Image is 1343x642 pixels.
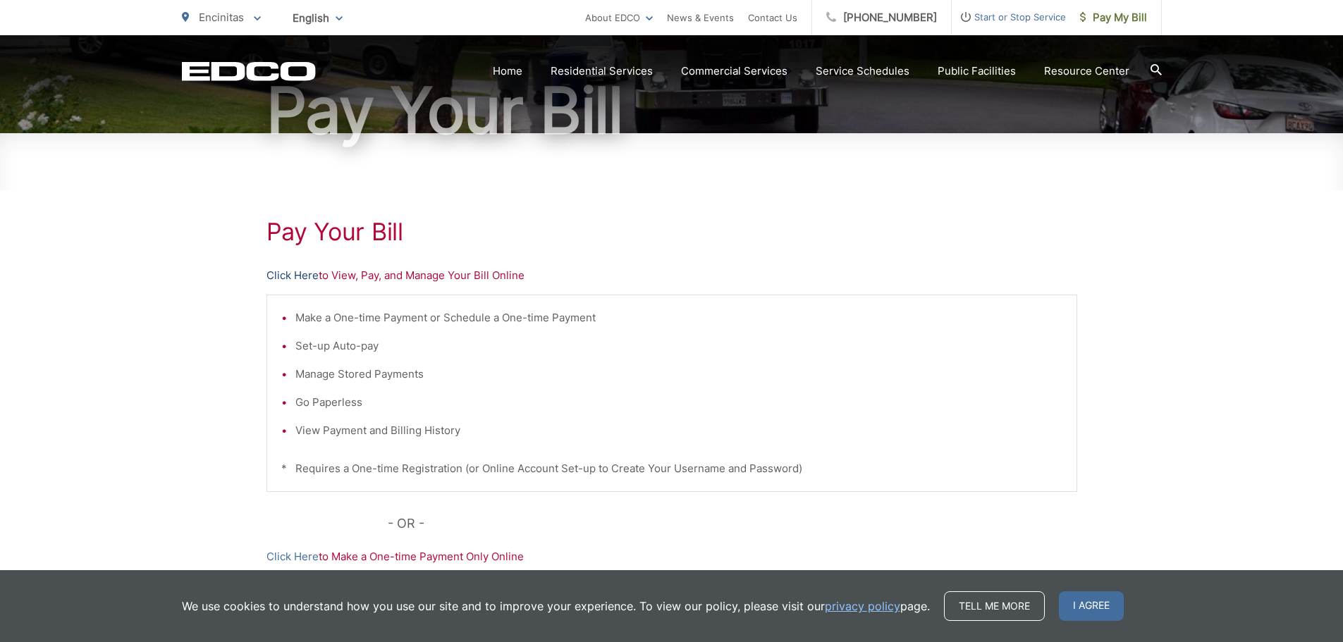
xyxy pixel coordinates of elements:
[825,598,900,615] a: privacy policy
[295,338,1062,354] li: Set-up Auto-pay
[266,267,319,284] a: Click Here
[182,61,316,81] a: EDCD logo. Return to the homepage.
[295,366,1062,383] li: Manage Stored Payments
[295,422,1062,439] li: View Payment and Billing History
[944,591,1045,621] a: Tell me more
[182,75,1162,146] h1: Pay Your Bill
[266,548,319,565] a: Click Here
[938,63,1016,80] a: Public Facilities
[493,63,522,80] a: Home
[282,6,353,30] span: English
[388,513,1077,534] p: - OR -
[199,11,244,24] span: Encinitas
[281,460,1062,477] p: * Requires a One-time Registration (or Online Account Set-up to Create Your Username and Password)
[295,309,1062,326] li: Make a One-time Payment or Schedule a One-time Payment
[1044,63,1129,80] a: Resource Center
[816,63,909,80] a: Service Schedules
[1080,9,1147,26] span: Pay My Bill
[748,9,797,26] a: Contact Us
[585,9,653,26] a: About EDCO
[266,218,1077,246] h1: Pay Your Bill
[681,63,787,80] a: Commercial Services
[182,598,930,615] p: We use cookies to understand how you use our site and to improve your experience. To view our pol...
[1059,591,1124,621] span: I agree
[266,548,1077,565] p: to Make a One-time Payment Only Online
[295,394,1062,411] li: Go Paperless
[266,267,1077,284] p: to View, Pay, and Manage Your Bill Online
[551,63,653,80] a: Residential Services
[667,9,734,26] a: News & Events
